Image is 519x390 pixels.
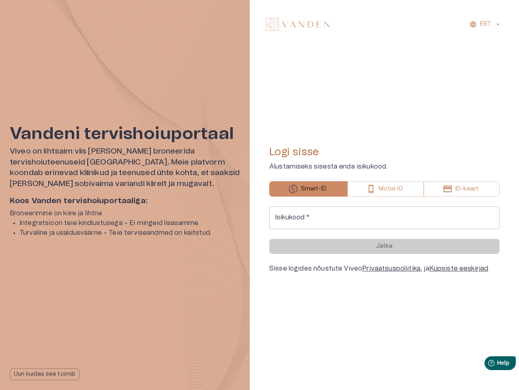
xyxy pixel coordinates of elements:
[468,18,503,30] button: EST
[269,181,347,197] button: Smart-ID
[301,185,326,193] p: Smart-ID
[379,185,403,193] p: Mobiil-ID
[10,368,79,380] button: Uuri kuidas see toimib
[269,145,500,158] h4: Logi sisse
[266,18,330,31] img: Vanden logo
[429,265,489,272] a: Küpsiste eeskirjad
[424,181,500,197] button: ID-kaart
[269,162,500,171] p: Alustamiseks sisesta enda isikukood.
[362,265,420,272] a: Privaatsuspoliitika
[347,181,424,197] button: Mobiil-ID
[456,353,519,376] iframe: Help widget launcher
[14,370,75,379] p: Uuri kuidas see toimib
[455,185,478,193] p: ID-kaart
[269,264,500,273] div: Sisse logides nõustute Viveo , ja
[480,20,491,28] p: EST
